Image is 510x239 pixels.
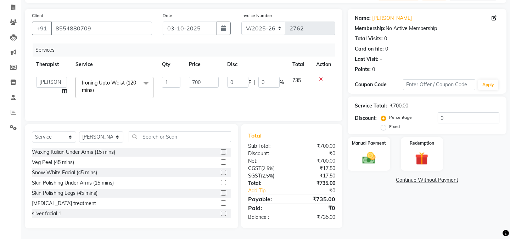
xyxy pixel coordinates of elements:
[380,56,382,63] div: -
[248,132,264,139] span: Total
[185,57,223,72] th: Price
[352,140,386,146] label: Manual Payment
[263,165,273,171] span: 2.5%
[355,81,403,88] div: Coupon Code
[411,151,432,167] img: _gift.svg
[389,114,412,121] label: Percentage
[312,57,335,72] th: Action
[292,142,341,150] div: ₹700.00
[292,180,341,187] div: ₹735.00
[248,173,261,179] span: SGST
[33,43,341,57] div: Services
[32,57,71,72] th: Therapist
[243,204,292,212] div: Paid:
[292,150,341,157] div: ₹0
[94,87,97,93] a: x
[32,159,74,166] div: Veg Peel (45 mins)
[243,214,292,221] div: Balance :
[254,79,256,86] span: |
[71,57,158,72] th: Service
[355,25,386,32] div: Membership:
[32,179,114,187] div: Skin Polishing Under Arms (15 mins)
[292,157,341,165] div: ₹700.00
[243,195,292,203] div: Payable:
[355,66,371,73] div: Points:
[385,45,388,53] div: 0
[32,12,43,19] label: Client
[292,165,341,172] div: ₹17.50
[300,187,341,194] div: ₹0
[32,210,61,217] div: silver facial 1
[292,214,341,221] div: ₹735.00
[372,14,412,22] a: [PERSON_NAME]
[82,80,136,93] span: Ironing Upto Waist (120 mins)
[32,22,52,35] button: +91
[292,195,341,203] div: ₹735.00
[355,115,377,122] div: Discount:
[248,165,261,171] span: CGST
[478,80,498,90] button: Apply
[358,151,380,165] img: _cash.svg
[129,131,231,142] input: Search or Scan
[292,204,341,212] div: ₹0
[355,14,371,22] div: Name:
[355,35,383,42] div: Total Visits:
[243,150,292,157] div: Discount:
[292,172,341,180] div: ₹17.50
[280,79,284,86] span: %
[372,66,375,73] div: 0
[51,22,152,35] input: Search by Name/Mobile/Email/Code
[355,25,499,32] div: No Active Membership
[223,57,288,72] th: Disc
[355,56,379,63] div: Last Visit:
[389,123,400,130] label: Fixed
[403,79,475,90] input: Enter Offer / Coupon Code
[243,187,300,194] a: Add Tip
[243,165,292,172] div: ( )
[32,190,97,197] div: Skin Polishing Legs (45 mins)
[355,45,384,53] div: Card on file:
[390,102,408,110] div: ₹700.00
[349,176,505,184] a: Continue Without Payment
[248,79,251,86] span: F
[384,35,387,42] div: 0
[163,12,172,19] label: Date
[292,77,301,83] span: 735
[32,169,97,176] div: Snow White Facial (45 mins)
[410,140,434,146] label: Redemption
[241,12,272,19] label: Invoice Number
[243,180,292,187] div: Total:
[262,173,273,179] span: 2.5%
[243,157,292,165] div: Net:
[243,142,292,150] div: Sub Total:
[355,102,387,110] div: Service Total:
[32,200,96,207] div: [MEDICAL_DATA] treatment
[243,172,292,180] div: ( )
[32,148,115,156] div: Waxing Italian Under Arms (15 mins)
[158,57,184,72] th: Qty
[288,57,312,72] th: Total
